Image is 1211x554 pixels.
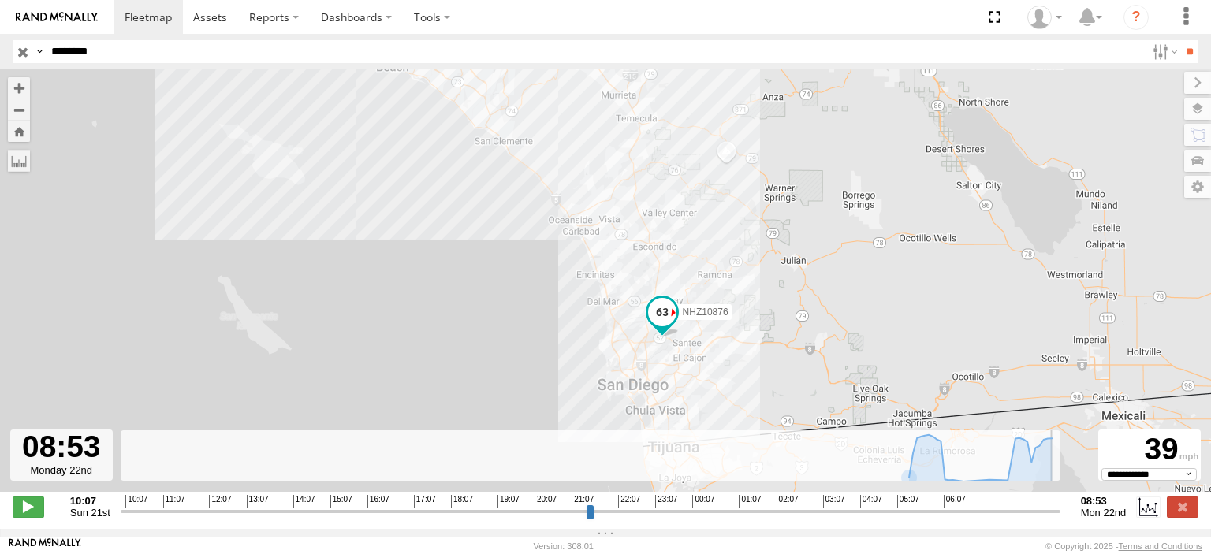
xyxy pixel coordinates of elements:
div: © Copyright 2025 - [1045,541,1202,551]
label: Play/Stop [13,496,44,517]
span: 03:07 [823,495,845,508]
span: 18:07 [451,495,473,508]
span: 05:07 [897,495,919,508]
span: 11:07 [163,495,185,508]
span: 23:07 [655,495,677,508]
span: 15:07 [330,495,352,508]
span: 19:07 [497,495,520,508]
span: 10:07 [125,495,147,508]
span: NHZ10876 [683,307,728,318]
label: Measure [8,150,30,172]
div: 39 [1101,432,1198,468]
label: Map Settings [1184,176,1211,198]
span: 20:07 [535,495,557,508]
div: Version: 308.01 [534,541,594,551]
i: ? [1123,5,1149,30]
span: 21:07 [572,495,594,508]
strong: 08:53 [1081,495,1127,507]
span: 17:07 [414,495,436,508]
span: 02:07 [777,495,799,508]
span: 13:07 [247,495,269,508]
strong: 10:07 [70,495,110,507]
span: 06:07 [944,495,966,508]
span: Mon 22nd Sep 2025 [1081,507,1127,519]
span: 00:07 [692,495,714,508]
span: Sun 21st Sep 2025 [70,507,110,519]
span: 16:07 [367,495,389,508]
span: 12:07 [209,495,231,508]
div: Zulema McIntosch [1022,6,1068,29]
span: 04:07 [860,495,882,508]
span: 01:07 [739,495,761,508]
label: Search Filter Options [1146,40,1180,63]
label: Search Query [33,40,46,63]
button: Zoom out [8,99,30,121]
img: rand-logo.svg [16,12,98,23]
span: 22:07 [618,495,640,508]
label: Close [1167,496,1198,517]
a: Visit our Website [9,538,81,554]
button: Zoom Home [8,121,30,142]
a: Terms and Conditions [1119,541,1202,551]
button: Zoom in [8,77,30,99]
span: 14:07 [293,495,315,508]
